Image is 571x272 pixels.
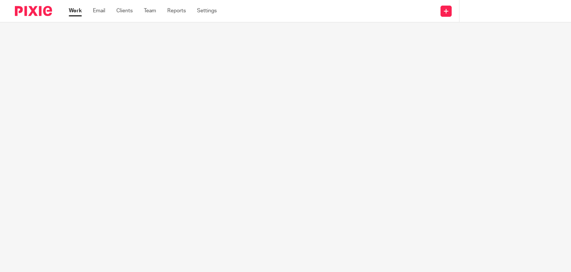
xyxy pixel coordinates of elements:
img: Pixie [15,6,52,16]
a: Work [69,7,82,15]
a: Clients [116,7,133,15]
a: Team [144,7,156,15]
a: Settings [197,7,217,15]
a: Reports [167,7,186,15]
a: Email [93,7,105,15]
